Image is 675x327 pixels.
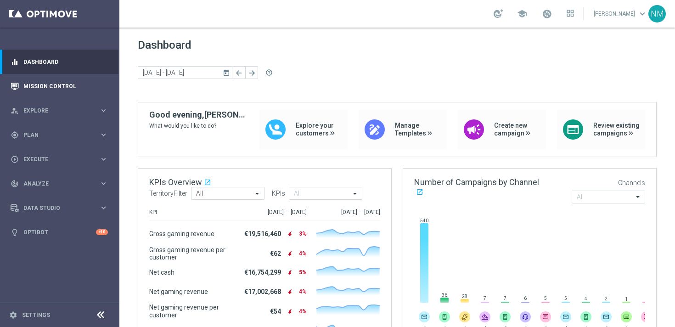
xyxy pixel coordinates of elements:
button: gps_fixed Plan keyboard_arrow_right [10,131,108,139]
span: school [517,9,527,19]
span: Execute [23,157,99,162]
i: play_circle_outline [11,155,19,163]
span: Plan [23,132,99,138]
div: Dashboard [11,50,108,74]
button: person_search Explore keyboard_arrow_right [10,107,108,114]
button: lightbulb Optibot +10 [10,229,108,236]
div: Plan [11,131,99,139]
div: Data Studio [11,204,99,212]
a: Optibot [23,220,96,244]
button: equalizer Dashboard [10,58,108,66]
a: Dashboard [23,50,108,74]
i: track_changes [11,180,19,188]
i: gps_fixed [11,131,19,139]
a: [PERSON_NAME]keyboard_arrow_down [593,7,648,21]
span: Analyze [23,181,99,186]
div: Analyze [11,180,99,188]
span: keyboard_arrow_down [637,9,647,19]
i: equalizer [11,58,19,66]
i: keyboard_arrow_right [99,203,108,212]
button: play_circle_outline Execute keyboard_arrow_right [10,156,108,163]
i: keyboard_arrow_right [99,155,108,163]
div: Execute [11,155,99,163]
i: settings [9,311,17,319]
span: Explore [23,108,99,113]
div: NM [648,5,666,23]
i: person_search [11,107,19,115]
button: Mission Control [10,83,108,90]
i: keyboard_arrow_right [99,179,108,188]
i: lightbulb [11,228,19,237]
div: Optibot [11,220,108,244]
div: Explore [11,107,99,115]
i: keyboard_arrow_right [99,106,108,115]
i: keyboard_arrow_right [99,130,108,139]
div: +10 [96,229,108,235]
span: Data Studio [23,205,99,211]
a: Settings [22,312,50,318]
div: Mission Control [11,74,108,98]
button: Data Studio keyboard_arrow_right [10,204,108,212]
button: track_changes Analyze keyboard_arrow_right [10,180,108,187]
a: Mission Control [23,74,108,98]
